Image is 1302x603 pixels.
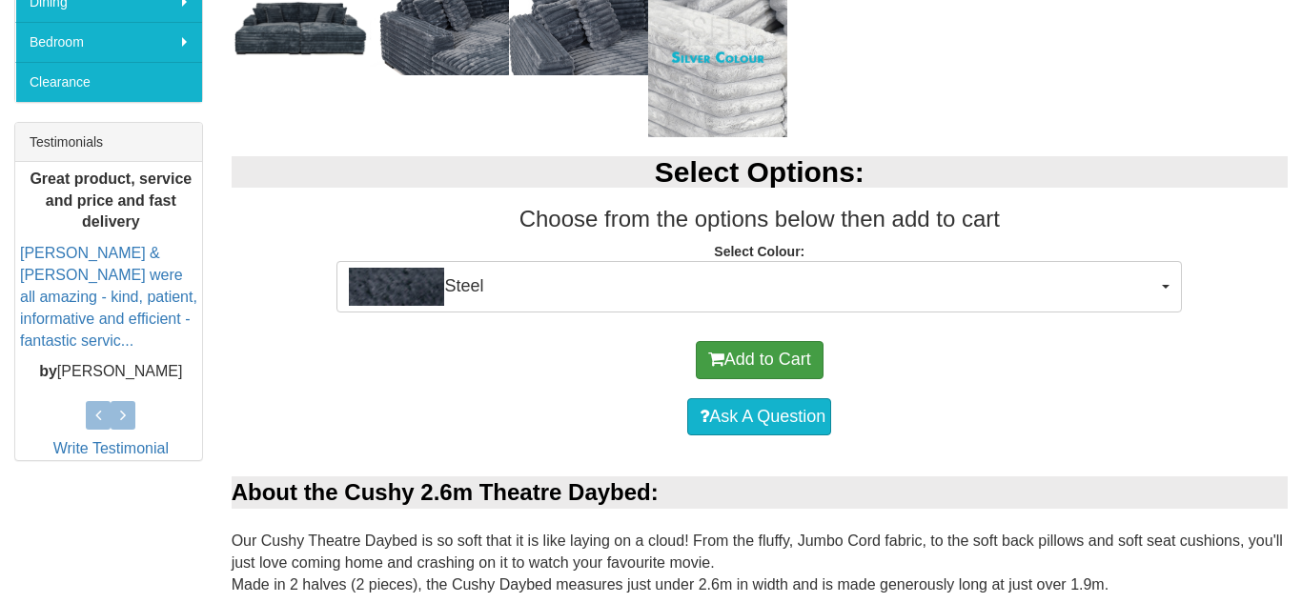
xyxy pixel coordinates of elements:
[39,364,57,380] b: by
[20,245,197,348] a: [PERSON_NAME] & [PERSON_NAME] were all amazing - kind, patient, informative and efficient - fanta...
[655,156,865,188] b: Select Options:
[15,62,202,102] a: Clearance
[696,341,824,379] button: Add to Cart
[349,268,444,306] img: Steel
[714,244,804,259] strong: Select Colour:
[687,398,831,436] a: Ask A Question
[15,22,202,62] a: Bedroom
[20,362,202,384] p: [PERSON_NAME]
[349,268,1157,306] span: Steel
[232,207,1288,231] h3: Choose from the options below then add to cart
[53,440,169,456] a: Write Testimonial
[15,123,202,162] div: Testimonials
[336,261,1182,312] button: SteelSteel
[30,171,192,231] b: Great product, service and price and fast delivery
[232,476,1288,509] div: About the Cushy 2.6m Theatre Daybed:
